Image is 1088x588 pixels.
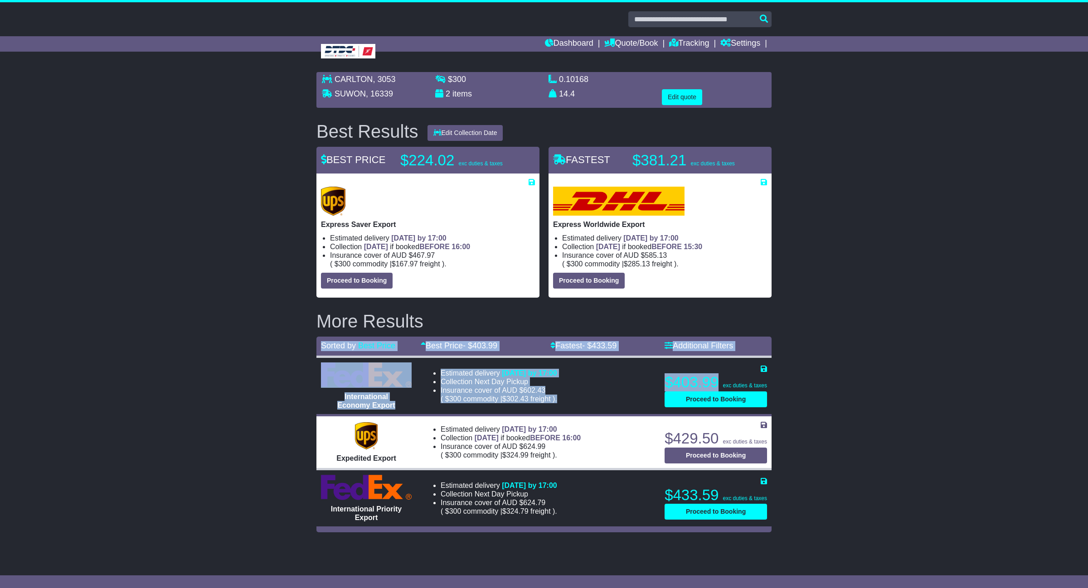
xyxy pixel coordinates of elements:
[645,251,667,259] span: 585.13
[443,395,553,403] span: $ $
[421,341,497,350] a: Best Price- $403.99
[562,260,679,268] span: ( ).
[562,251,667,260] span: Insurance cover of AUD $
[684,243,702,251] span: 15:30
[523,499,545,506] span: 624.79
[530,395,550,403] span: Freight
[723,439,767,445] span: exc duties & taxes
[500,395,502,403] span: |
[553,273,625,289] button: Proceed to Booking
[443,451,553,459] span: $ $
[502,425,557,433] span: [DATE] by 17:00
[500,451,502,459] span: |
[441,434,654,442] li: Collection
[506,507,529,515] span: 324.79
[330,234,535,242] li: Estimated delivery
[502,369,557,377] span: [DATE] by 17:00
[316,311,772,331] h2: More Results
[441,498,545,507] span: Insurance cover of AUD $
[390,260,392,268] span: |
[506,451,529,459] span: 324.99
[506,395,529,403] span: 302.43
[553,187,685,216] img: DHL: Express Worldwide Export
[358,341,395,350] a: Best Price
[441,369,654,377] li: Estimated delivery
[720,36,760,52] a: Settings
[632,151,746,169] p: $381.21
[446,89,450,98] span: 2
[441,481,654,490] li: Estimated delivery
[443,507,553,515] span: $ $
[475,434,499,442] span: [DATE]
[441,377,654,386] li: Collection
[330,260,447,268] span: ( ).
[475,434,581,442] span: if booked
[321,187,345,216] img: UPS (new): Express Saver Export
[427,125,503,141] button: Edit Collection Date
[475,378,528,386] span: Next Day Pickup
[500,507,502,515] span: |
[321,362,412,388] img: FedEx Express: International Economy Export
[559,89,575,98] span: 14.4
[452,243,470,251] span: 16:00
[530,507,550,515] span: Freight
[364,243,470,251] span: if booked
[330,251,435,260] span: Insurance cover of AUD $
[553,220,767,229] p: Express Worldwide Export
[562,234,767,242] li: Estimated delivery
[366,89,393,98] span: , 16339
[330,242,535,251] li: Collection
[312,121,423,141] div: Best Results
[622,260,624,268] span: |
[669,36,709,52] a: Tracking
[364,243,388,251] span: [DATE]
[441,425,654,434] li: Estimated delivery
[723,382,767,389] span: exc duties & taxes
[441,507,557,516] span: ( ).
[604,36,658,52] a: Quote/Book
[472,341,497,350] span: 403.99
[391,234,447,242] span: [DATE] by 17:00
[475,490,528,498] span: Next Day Pickup
[545,36,593,52] a: Dashboard
[665,429,767,448] p: $429.50
[662,89,702,105] button: Edit quote
[463,341,497,350] span: - $
[355,422,378,449] img: UPS (new): Expedited Export
[337,393,395,409] span: International Economy Export
[452,75,466,84] span: 300
[373,75,395,84] span: , 3053
[463,507,498,515] span: Commodity
[321,220,535,229] p: Express Saver Export
[332,260,442,268] span: $ $
[400,151,514,169] p: $224.02
[596,243,702,251] span: if booked
[441,451,557,459] span: ( ).
[571,260,583,268] span: 300
[413,251,435,259] span: 467.97
[441,395,557,403] span: ( ).
[419,243,450,251] span: BEFORE
[690,160,734,167] span: exc duties & taxes
[553,154,610,165] span: FASTEST
[441,386,545,395] span: Insurance cover of AUD $
[723,495,767,501] span: exc duties & taxes
[550,341,617,350] a: Fastest- $433.59
[592,341,617,350] span: 433.59
[665,391,767,407] button: Proceed to Booking
[562,434,581,442] span: 16:00
[502,482,557,489] span: [DATE] by 17:00
[448,75,466,84] span: $
[562,242,767,251] li: Collection
[336,454,396,462] span: Expedited Export
[652,260,672,268] span: Freight
[441,442,545,451] span: Insurance cover of AUD $
[530,434,560,442] span: BEFORE
[321,341,356,350] span: Sorted by
[449,507,461,515] span: 300
[596,243,620,251] span: [DATE]
[665,486,767,504] p: $433.59
[564,260,674,268] span: $ $
[420,260,440,268] span: Freight
[523,443,545,450] span: 624.99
